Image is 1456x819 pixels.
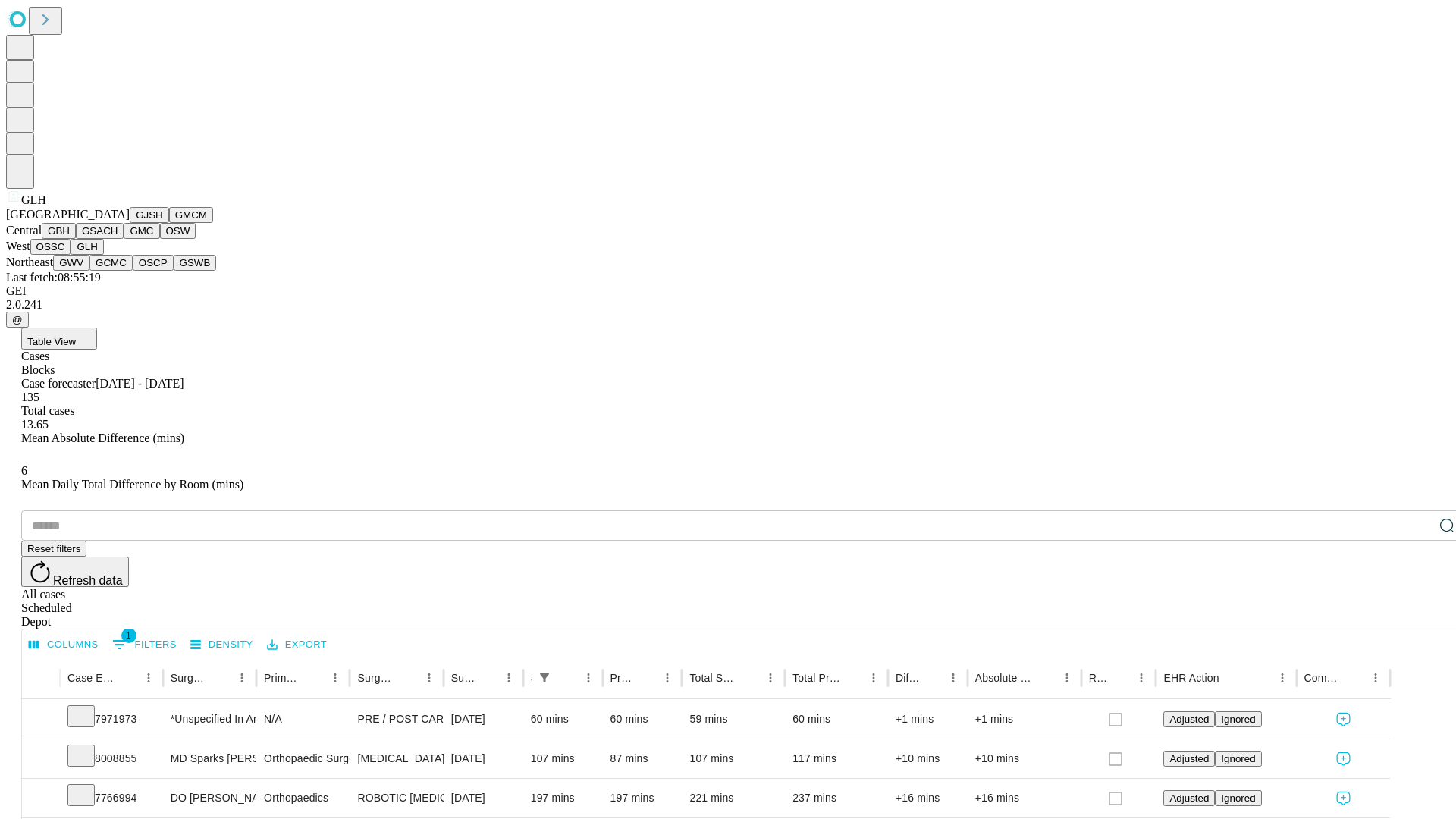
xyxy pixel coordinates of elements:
[6,284,1450,298] div: GEI
[263,633,331,657] button: Export
[842,667,863,689] button: Sort
[357,700,435,739] div: PRE / POST CARE
[76,223,124,239] button: GSACH
[53,255,89,271] button: GWV
[1163,711,1215,727] button: Adjusted
[27,543,80,554] span: Reset filters
[1109,667,1131,689] button: Sort
[21,557,129,587] button: Refresh data
[171,779,249,817] div: DO [PERSON_NAME] [PERSON_NAME]
[21,377,96,390] span: Case forecaster
[534,667,555,689] div: 1 active filter
[89,255,133,271] button: GCMC
[1215,790,1261,806] button: Ignored
[171,739,249,778] div: MD Sparks [PERSON_NAME] Md
[689,700,777,739] div: 59 mins
[210,667,231,689] button: Sort
[303,667,325,689] button: Sort
[1169,792,1209,804] span: Adjusted
[133,255,174,271] button: OSCP
[1035,667,1056,689] button: Sort
[657,667,678,689] button: Menu
[264,672,302,684] div: Primary Service
[6,271,101,284] span: Last fetch: 08:55:19
[6,256,53,268] span: Northeast
[896,672,920,684] div: Difference
[975,672,1034,684] div: Absolute Difference
[96,377,184,390] span: [DATE] - [DATE]
[138,667,159,689] button: Menu
[419,667,440,689] button: Menu
[21,464,27,477] span: 6
[357,672,395,684] div: Surgery Name
[610,739,675,778] div: 87 mins
[174,255,217,271] button: GSWB
[896,700,960,739] div: +1 mins
[25,633,102,657] button: Select columns
[863,667,884,689] button: Menu
[6,298,1450,312] div: 2.0.241
[21,418,49,431] span: 13.65
[739,667,760,689] button: Sort
[1304,672,1342,684] div: Comments
[610,672,635,684] div: Predicted In Room Duration
[124,223,159,239] button: GMC
[477,667,498,689] button: Sort
[325,667,346,689] button: Menu
[6,312,29,328] button: @
[610,779,675,817] div: 197 mins
[1169,753,1209,764] span: Adjusted
[67,779,155,817] div: 7766994
[689,672,737,684] div: Total Scheduled Duration
[896,779,960,817] div: +16 mins
[1163,672,1219,684] div: EHR Action
[896,739,960,778] div: +10 mins
[610,700,675,739] div: 60 mins
[42,223,76,239] button: GBH
[975,779,1074,817] div: +16 mins
[1272,667,1293,689] button: Menu
[53,574,123,587] span: Refresh data
[1169,714,1209,725] span: Adjusted
[689,739,777,778] div: 107 mins
[21,431,184,444] span: Mean Absolute Difference (mins)
[264,700,342,739] div: N/A
[27,336,76,347] span: Table View
[21,478,243,491] span: Mean Daily Total Difference by Room (mins)
[171,700,249,739] div: *Unspecified In And Out Surgery Glh
[792,700,880,739] div: 60 mins
[1215,751,1261,767] button: Ignored
[12,314,23,325] span: @
[557,667,578,689] button: Sort
[531,739,595,778] div: 107 mins
[357,739,435,778] div: [MEDICAL_DATA] [MEDICAL_DATA] FOOT
[1221,667,1242,689] button: Sort
[451,672,475,684] div: Surgery Date
[531,672,532,684] div: Scheduled In Room Duration
[6,224,42,237] span: Central
[451,779,516,817] div: [DATE]
[6,208,130,221] span: [GEOGRAPHIC_DATA]
[1131,667,1152,689] button: Menu
[760,667,781,689] button: Menu
[921,667,943,689] button: Sort
[1365,667,1386,689] button: Menu
[67,672,115,684] div: Case Epic Id
[792,739,880,778] div: 117 mins
[792,672,840,684] div: Total Predicted Duration
[30,786,52,812] button: Expand
[160,223,196,239] button: OSW
[1163,751,1215,767] button: Adjusted
[397,667,419,689] button: Sort
[117,667,138,689] button: Sort
[531,700,595,739] div: 60 mins
[534,667,555,689] button: Show filters
[67,700,155,739] div: 7971973
[71,239,103,255] button: GLH
[67,739,155,778] div: 8008855
[578,667,599,689] button: Menu
[30,239,71,255] button: OSSC
[943,667,964,689] button: Menu
[21,404,74,417] span: Total cases
[1089,672,1109,684] div: Resolved in EHR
